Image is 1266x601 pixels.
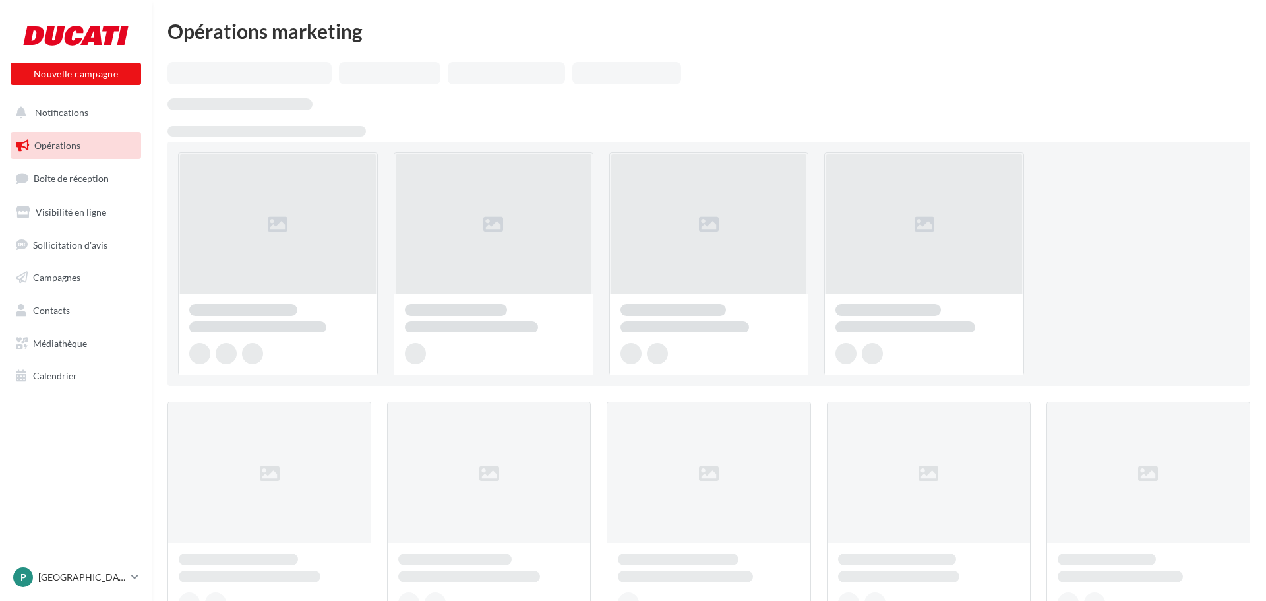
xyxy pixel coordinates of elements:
div: Opérations marketing [167,21,1250,41]
a: Visibilité en ligne [8,199,144,226]
p: [GEOGRAPHIC_DATA] [38,571,126,584]
a: Médiathèque [8,330,144,358]
a: Sollicitation d'avis [8,232,144,259]
span: Opérations [34,140,80,151]
span: Boîte de réception [34,173,109,184]
span: Notifications [35,107,88,118]
span: P [20,571,26,584]
span: Campagnes [33,272,80,283]
span: Calendrier [33,370,77,381]
span: Visibilité en ligne [36,206,106,218]
span: Sollicitation d'avis [33,239,107,250]
a: Contacts [8,297,144,325]
button: Notifications [8,99,138,127]
button: Nouvelle campagne [11,63,141,85]
span: Médiathèque [33,338,87,349]
span: Contacts [33,305,70,316]
a: Campagnes [8,264,144,292]
a: Boîte de réception [8,164,144,193]
a: P [GEOGRAPHIC_DATA] [11,565,141,590]
a: Opérations [8,132,144,160]
a: Calendrier [8,362,144,390]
